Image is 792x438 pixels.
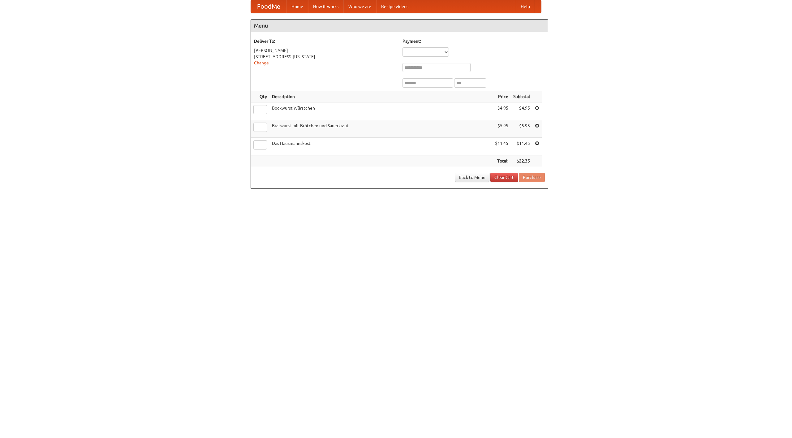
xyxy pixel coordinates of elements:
[490,173,518,182] a: Clear Cart
[269,102,493,120] td: Bockwurst Würstchen
[516,0,535,13] a: Help
[251,0,286,13] a: FoodMe
[254,47,396,54] div: [PERSON_NAME]
[251,91,269,102] th: Qty
[493,120,511,138] td: $5.95
[511,91,532,102] th: Subtotal
[269,138,493,155] td: Das Hausmannskost
[251,20,548,32] h4: Menu
[493,91,511,102] th: Price
[254,54,396,60] div: [STREET_ADDRESS][US_STATE]
[269,91,493,102] th: Description
[493,102,511,120] td: $4.95
[343,0,376,13] a: Who we are
[511,138,532,155] td: $11.45
[519,173,545,182] button: Purchase
[308,0,343,13] a: How it works
[511,120,532,138] td: $5.95
[511,102,532,120] td: $4.95
[402,38,545,44] h5: Payment:
[455,173,489,182] a: Back to Menu
[493,138,511,155] td: $11.45
[254,60,269,65] a: Change
[493,155,511,167] th: Total:
[511,155,532,167] th: $22.35
[376,0,413,13] a: Recipe videos
[286,0,308,13] a: Home
[254,38,396,44] h5: Deliver To:
[269,120,493,138] td: Bratwurst mit Brötchen und Sauerkraut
